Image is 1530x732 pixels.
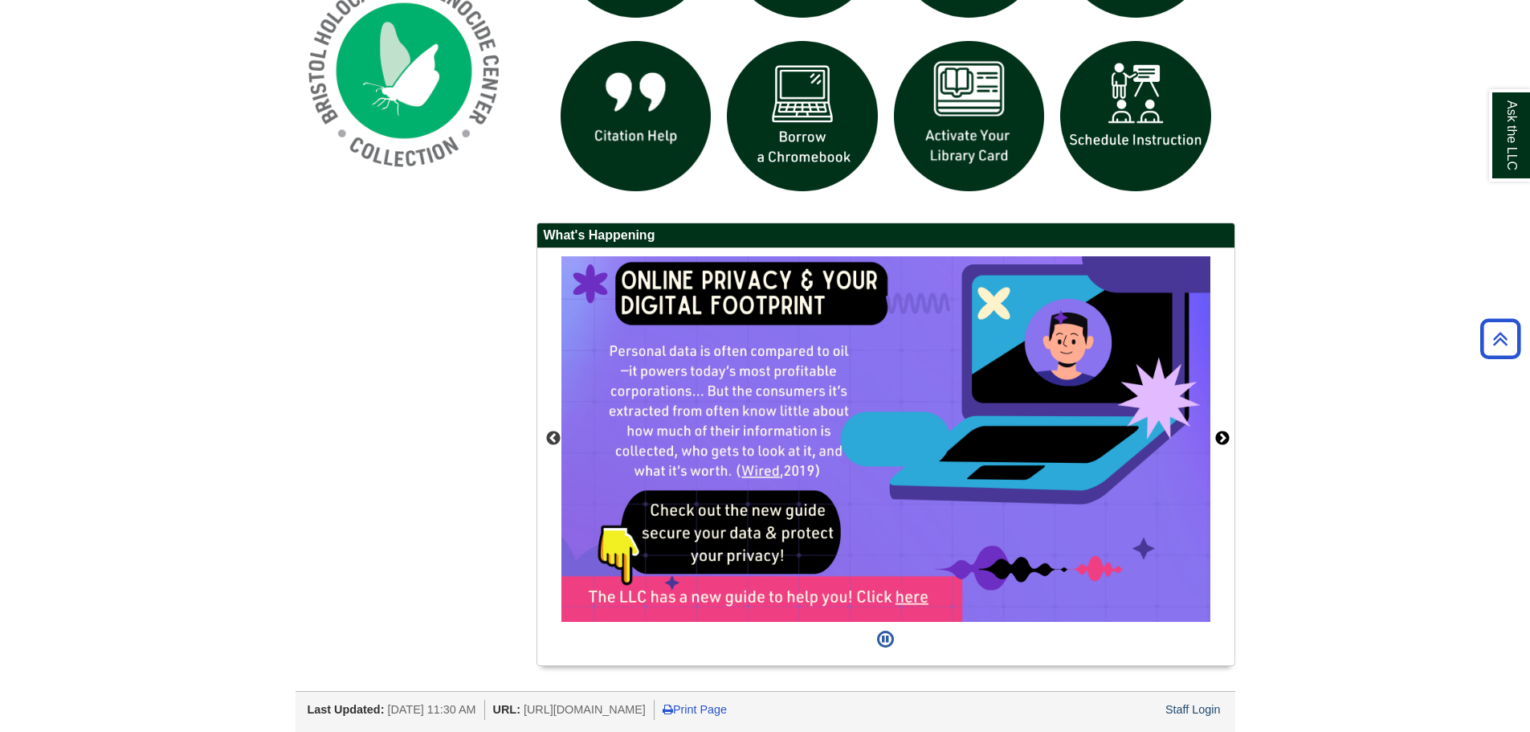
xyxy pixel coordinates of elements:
[1052,33,1219,200] img: For faculty. Schedule Library Instruction icon links to form.
[1475,328,1526,350] a: Back to Top
[537,223,1234,248] h2: What's Happening
[387,703,475,716] span: [DATE] 11:30 AM
[663,703,727,716] a: Print Page
[545,431,561,447] button: Previous
[886,33,1053,200] img: activate Library Card icon links to form to activate student ID into library card
[524,703,646,716] span: [URL][DOMAIN_NAME]
[663,704,673,715] i: Print Page
[1214,431,1230,447] button: Next
[872,622,899,657] button: Pause
[561,256,1210,622] div: This box contains rotating images
[719,33,886,200] img: Borrow a chromebook icon links to the borrow a chromebook web page
[553,33,720,200] img: citation help icon links to citation help guide page
[1165,703,1221,716] a: Staff Login
[308,703,385,716] span: Last Updated:
[493,703,520,716] span: URL:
